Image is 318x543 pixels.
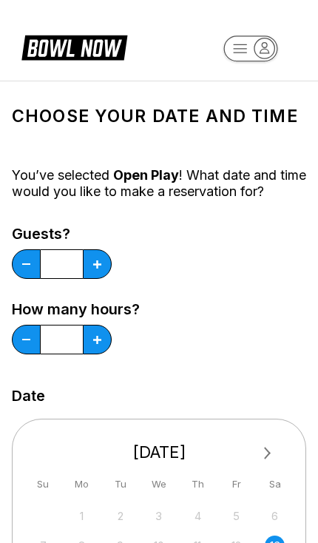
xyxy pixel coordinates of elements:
div: [DATE] [27,442,291,462]
div: Not available Saturday, September 6th, 2025 [265,506,285,526]
label: Date [12,388,45,404]
div: Not available Friday, September 5th, 2025 [226,506,246,526]
div: Fr [226,474,246,494]
label: How many hours? [12,301,140,317]
div: Tu [110,474,130,494]
div: Not available Tuesday, September 2nd, 2025 [110,506,130,526]
button: Next Month [256,442,280,465]
label: Guests? [12,226,112,242]
div: You’ve selected ! What date and time would you like to make a reservation for? [12,167,306,200]
div: Sa [265,474,285,494]
span: Open Play [113,167,179,183]
h1: Choose your Date and time [12,106,306,127]
div: Not available Wednesday, September 3rd, 2025 [149,506,169,526]
div: Not available Thursday, September 4th, 2025 [188,506,208,526]
div: Mo [72,474,92,494]
div: Not available Monday, September 1st, 2025 [72,506,92,526]
div: Th [188,474,208,494]
div: Su [33,474,53,494]
div: We [149,474,169,494]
